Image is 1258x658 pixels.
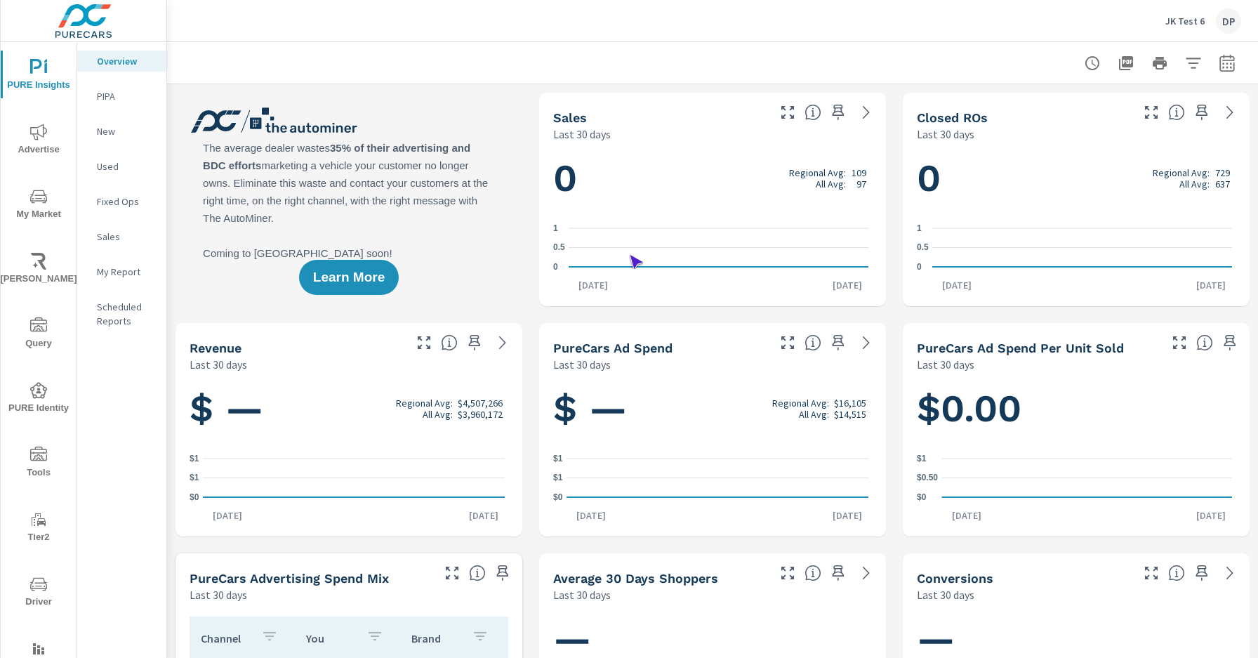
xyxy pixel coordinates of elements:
span: Save this to your personalized report [827,331,849,354]
p: New [97,124,155,138]
p: [DATE] [567,508,616,522]
button: Select Date Range [1213,49,1241,77]
p: [DATE] [569,278,618,292]
span: A rolling 30 day total of daily Shoppers on the dealership website, averaged over the selected da... [805,565,821,581]
p: [DATE] [823,508,872,522]
p: $3,960,172 [458,409,503,420]
button: Make Fullscreen [441,562,463,584]
p: Last 30 days [190,356,247,373]
div: Fixed Ops [77,191,166,212]
p: Last 30 days [917,586,974,603]
span: Advertise [5,124,72,158]
p: Overview [97,54,155,68]
h1: $ — [553,385,872,433]
text: 1 [553,223,558,233]
text: $0 [917,492,927,502]
button: Make Fullscreen [776,562,799,584]
p: [DATE] [1186,508,1236,522]
span: Save this to your personalized report [1191,562,1213,584]
p: All Avg: [1179,178,1210,190]
text: 0 [553,262,558,272]
p: My Report [97,265,155,279]
button: Make Fullscreen [1168,331,1191,354]
text: 0.5 [917,243,929,253]
p: Sales [97,230,155,244]
span: Save this to your personalized report [1219,331,1241,354]
p: All Avg: [423,409,453,420]
text: $1 [553,454,563,463]
p: $16,105 [834,397,866,409]
p: Regional Avg: [772,397,829,409]
div: PIPA [77,86,166,107]
h1: 0 [917,154,1236,202]
button: Make Fullscreen [413,331,435,354]
h5: PureCars Ad Spend [553,341,673,355]
div: New [77,121,166,142]
button: Make Fullscreen [1140,562,1163,584]
h5: Average 30 Days Shoppers [553,571,718,586]
p: $4,507,266 [458,397,503,409]
p: [DATE] [203,508,252,522]
text: $0 [190,492,199,502]
button: Learn More [299,260,399,295]
span: Total cost of media for all PureCars channels for the selected dealership group over the selected... [805,334,821,351]
text: 0 [917,262,922,272]
text: $0 [553,492,563,502]
p: Used [97,159,155,173]
span: Average cost of advertising per each vehicle sold at the dealer over the selected date range. The... [1196,334,1213,351]
p: Last 30 days [553,126,611,143]
span: My Market [5,188,72,223]
text: $1 [190,454,199,463]
p: Scheduled Reports [97,300,155,328]
p: Last 30 days [553,356,611,373]
span: Save this to your personalized report [1191,101,1213,124]
p: [DATE] [932,278,981,292]
div: Overview [77,51,166,72]
span: Number of vehicles sold by the dealership over the selected date range. [Source: This data is sou... [805,104,821,121]
span: Total sales revenue over the selected date range. [Source: This data is sourced from the dealer’s... [441,334,458,351]
button: "Export Report to PDF" [1112,49,1140,77]
span: Save this to your personalized report [463,331,486,354]
div: DP [1216,8,1241,34]
h5: Revenue [190,341,241,355]
text: 0.5 [553,243,565,253]
a: See more details in report [1219,101,1241,124]
span: Tools [5,447,72,481]
span: Query [5,317,72,352]
span: Save this to your personalized report [827,562,849,584]
p: Last 30 days [917,356,974,373]
p: JK Test 6 [1165,15,1205,27]
div: Used [77,156,166,177]
text: $0.50 [917,473,938,483]
p: 637 [1215,178,1230,190]
p: Last 30 days [553,586,611,603]
h1: $0.00 [917,385,1236,433]
a: See more details in report [1219,562,1241,584]
div: Scheduled Reports [77,296,166,331]
p: 109 [852,167,866,178]
button: Apply Filters [1179,49,1207,77]
p: 97 [856,178,866,190]
span: This table looks at how you compare to the amount of budget you spend per channel as opposed to y... [469,565,486,581]
p: Fixed Ops [97,195,155,209]
p: Last 30 days [917,126,974,143]
a: See more details in report [855,562,878,584]
span: PURE Insights [5,59,72,93]
p: [DATE] [459,508,508,522]
p: Last 30 days [190,586,247,603]
p: Brand [411,631,461,645]
text: $1 [190,473,199,483]
span: Driver [5,576,72,610]
text: $1 [553,473,563,483]
p: All Avg: [799,409,829,420]
span: Save this to your personalized report [491,562,514,584]
p: [DATE] [823,278,872,292]
a: See more details in report [491,331,514,354]
p: $14,515 [834,409,866,420]
p: 729 [1215,167,1230,178]
a: See more details in report [855,331,878,354]
span: Tier2 [5,511,72,546]
div: My Report [77,261,166,282]
button: Make Fullscreen [776,101,799,124]
span: PURE Identity [5,382,72,416]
